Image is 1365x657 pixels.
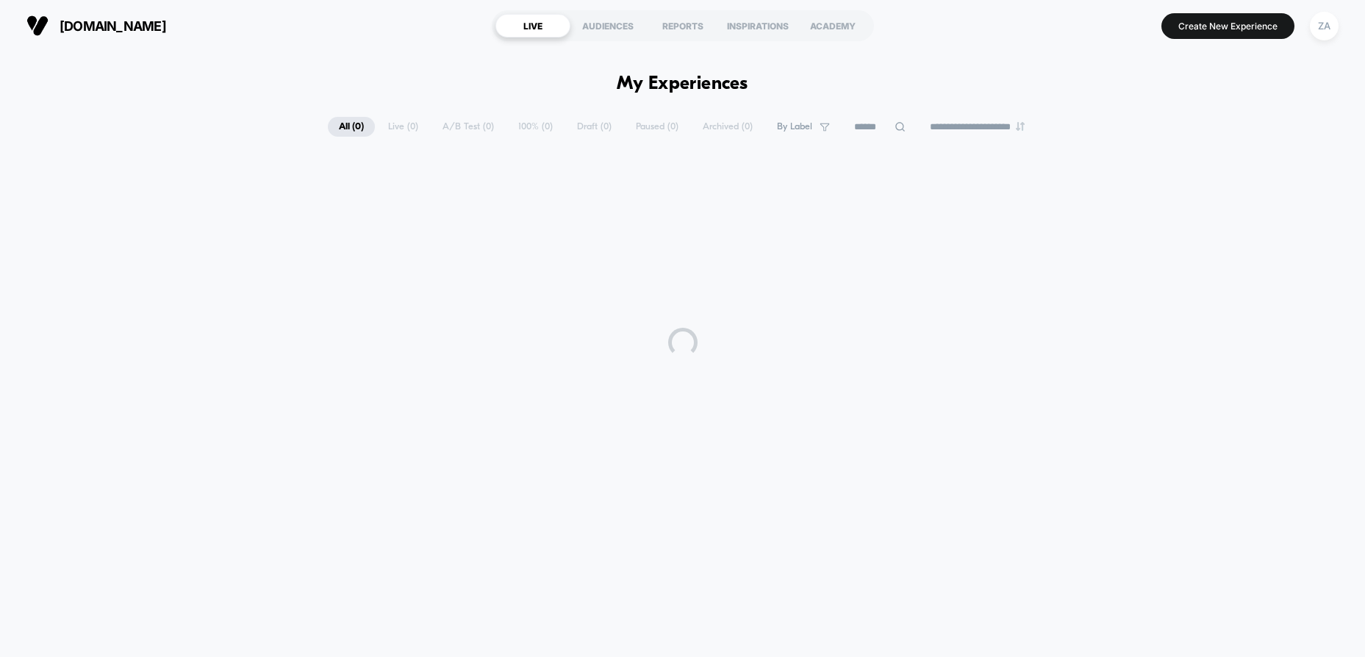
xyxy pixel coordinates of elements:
[1305,11,1343,41] button: ZA
[60,18,166,34] span: [DOMAIN_NAME]
[645,14,720,37] div: REPORTS
[1310,12,1339,40] div: ZA
[495,14,570,37] div: LIVE
[777,121,812,132] span: By Label
[22,14,171,37] button: [DOMAIN_NAME]
[1016,122,1025,131] img: end
[1161,13,1294,39] button: Create New Experience
[617,73,748,95] h1: My Experiences
[26,15,49,37] img: Visually logo
[328,117,375,137] span: All ( 0 )
[795,14,870,37] div: ACADEMY
[720,14,795,37] div: INSPIRATIONS
[570,14,645,37] div: AUDIENCES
